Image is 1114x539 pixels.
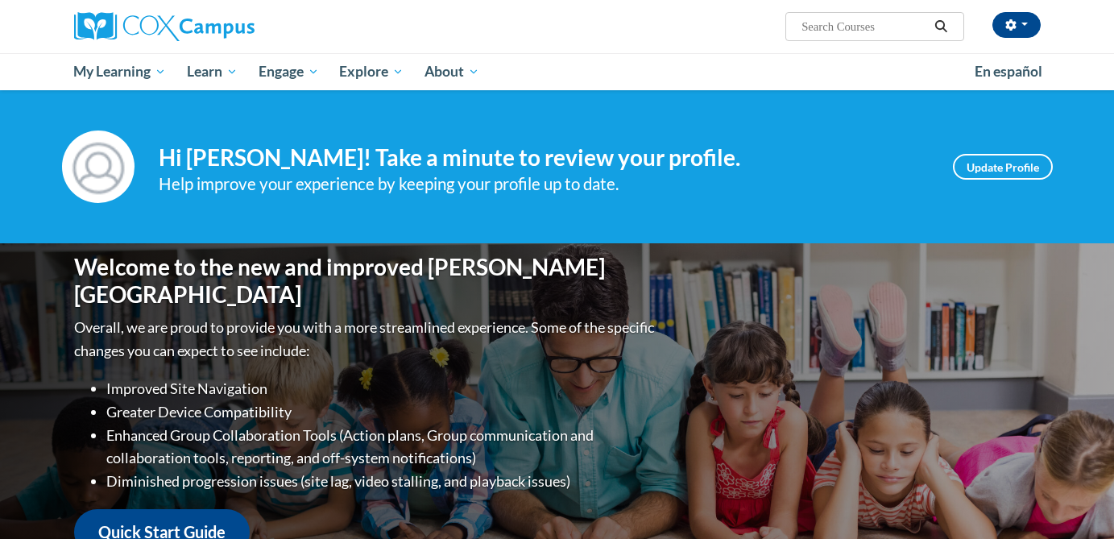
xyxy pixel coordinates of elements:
[329,53,414,90] a: Explore
[964,55,1053,89] a: En español
[176,53,248,90] a: Learn
[248,53,329,90] a: Engage
[424,62,479,81] span: About
[414,53,490,90] a: About
[106,470,658,493] li: Diminished progression issues (site lag, video stalling, and playback issues)
[50,53,1065,90] div: Main menu
[992,12,1041,38] button: Account Settings
[953,154,1053,180] a: Update Profile
[74,316,658,363] p: Overall, we are proud to provide you with a more streamlined experience. Some of the specific cha...
[159,171,929,197] div: Help improve your experience by keeping your profile up to date.
[73,62,166,81] span: My Learning
[106,424,658,471] li: Enhanced Group Collaboration Tools (Action plans, Group communication and collaboration tools, re...
[929,17,953,36] button: Search
[339,62,404,81] span: Explore
[1050,475,1101,526] iframe: Button to launch messaging window
[106,377,658,400] li: Improved Site Navigation
[106,400,658,424] li: Greater Device Compatibility
[62,131,135,203] img: Profile Image
[64,53,177,90] a: My Learning
[187,62,238,81] span: Learn
[74,12,380,41] a: Cox Campus
[800,17,929,36] input: Search Courses
[74,254,658,308] h1: Welcome to the new and improved [PERSON_NAME][GEOGRAPHIC_DATA]
[259,62,319,81] span: Engage
[975,63,1042,80] span: En español
[159,144,929,172] h4: Hi [PERSON_NAME]! Take a minute to review your profile.
[74,12,255,41] img: Cox Campus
